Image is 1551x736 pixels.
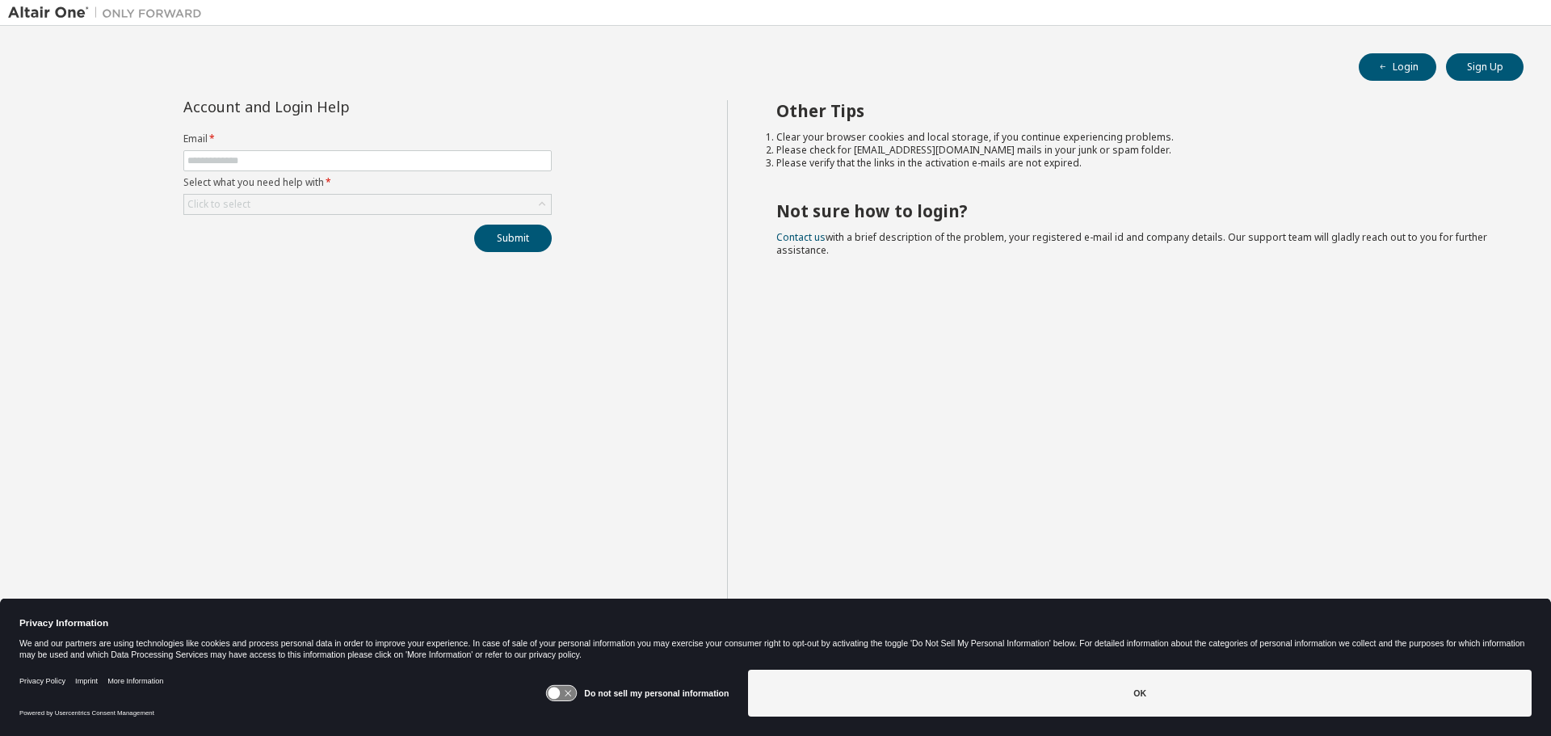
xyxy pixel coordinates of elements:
li: Clear your browser cookies and local storage, if you continue experiencing problems. [776,131,1495,144]
img: Altair One [8,5,210,21]
a: Contact us [776,230,826,244]
div: Click to select [187,198,250,211]
label: Email [183,132,552,145]
div: Account and Login Help [183,100,478,113]
h2: Not sure how to login? [776,200,1495,221]
button: Submit [474,225,552,252]
li: Please verify that the links in the activation e-mails are not expired. [776,157,1495,170]
button: Login [1359,53,1436,81]
h2: Other Tips [776,100,1495,121]
span: with a brief description of the problem, your registered e-mail id and company details. Our suppo... [776,230,1487,257]
button: Sign Up [1446,53,1524,81]
label: Select what you need help with [183,176,552,189]
li: Please check for [EMAIL_ADDRESS][DOMAIN_NAME] mails in your junk or spam folder. [776,144,1495,157]
div: Click to select [184,195,551,214]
